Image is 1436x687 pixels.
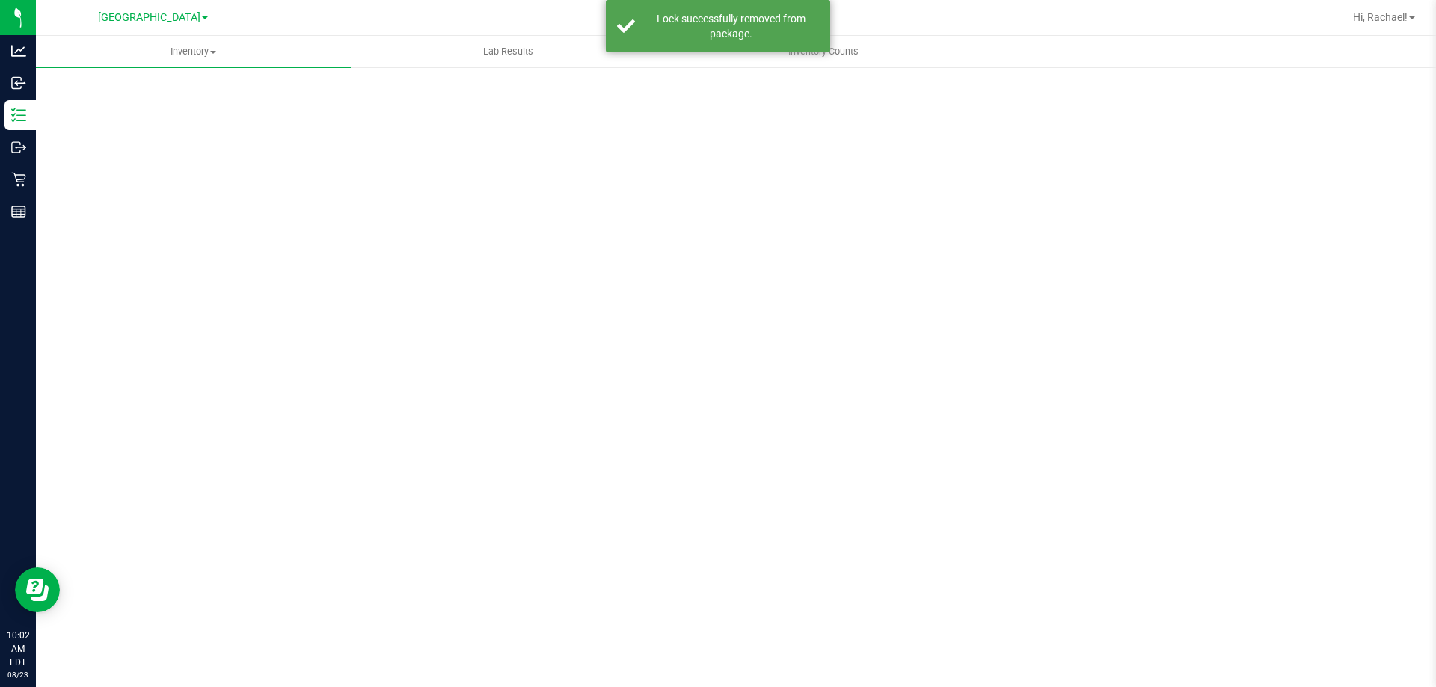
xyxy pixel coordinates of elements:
span: Hi, Rachael! [1353,11,1408,23]
inline-svg: Reports [11,204,26,219]
inline-svg: Inbound [11,76,26,90]
a: Lab Results [351,36,666,67]
inline-svg: Inventory [11,108,26,123]
p: 08/23 [7,669,29,680]
span: Inventory [36,45,351,58]
span: Lab Results [463,45,553,58]
inline-svg: Outbound [11,140,26,155]
inline-svg: Retail [11,172,26,187]
span: [GEOGRAPHIC_DATA] [98,11,200,24]
p: 10:02 AM EDT [7,629,29,669]
a: Inventory [36,36,351,67]
div: Lock successfully removed from package. [643,11,819,41]
iframe: Resource center [15,567,60,612]
inline-svg: Analytics [11,43,26,58]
